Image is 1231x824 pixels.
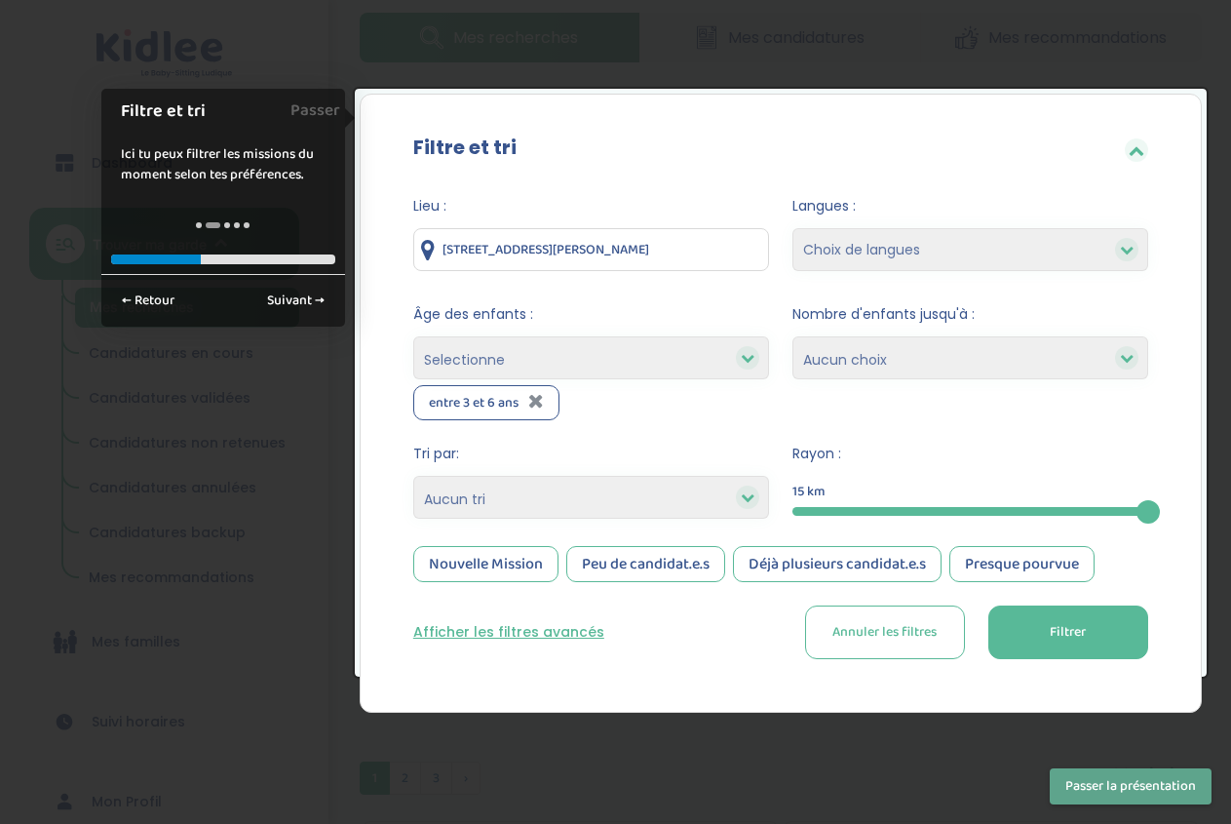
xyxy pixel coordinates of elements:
[1050,768,1212,804] button: Passer la présentation
[413,196,769,216] span: Lieu :
[805,606,965,659] button: Annuler les filtres
[413,546,558,582] div: Nouvelle Mission
[413,304,769,325] span: Âge des enfants :
[832,622,937,643] span: Annuler les filtres
[413,622,604,643] button: Afficher les filtres avancés
[792,196,1148,216] span: Langues :
[1050,622,1086,643] span: Filtrer
[111,285,185,317] a: ← Retour
[121,98,305,125] h1: Filtre et tri
[290,89,340,133] a: Passer
[413,133,517,162] label: Filtre et tri
[413,444,769,464] span: Tri par:
[792,482,826,502] span: 15 km
[733,546,942,582] div: Déjà plusieurs candidat.e.s
[566,546,725,582] div: Peu de candidat.e.s
[413,228,769,271] input: Ville ou code postale
[792,444,1148,464] span: Rayon :
[949,546,1095,582] div: Presque pourvue
[429,392,519,413] span: entre 3 et 6 ans
[792,304,1148,325] span: Nombre d'enfants jusqu'à :
[101,125,345,205] div: Ici tu peux filtrer les missions du moment selon tes préférences.
[988,606,1148,659] button: Filtrer
[256,285,335,317] a: Suivant →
